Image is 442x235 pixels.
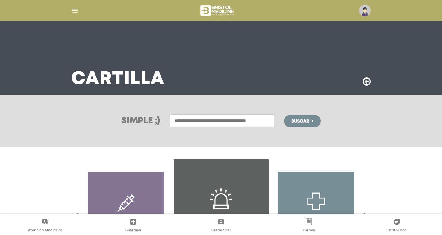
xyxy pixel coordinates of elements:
[265,218,353,234] a: Turnos
[71,71,165,87] h3: Cartilla
[177,218,265,234] a: Credencial
[121,117,160,125] h3: Simple ;)
[71,7,79,14] img: Cober_menu-lines-white.svg
[353,218,441,234] a: Bristol Doc
[211,228,231,233] span: Credencial
[284,115,321,127] button: Buscar
[200,3,236,18] img: bristol-medicine-blanco.png
[1,218,89,234] a: Atención Médica Ya
[303,228,315,233] span: Turnos
[387,228,406,233] span: Bristol Doc
[89,218,177,234] a: Guardias
[291,119,309,123] span: Buscar
[125,228,141,233] span: Guardias
[359,5,371,16] img: profile-placeholder.svg
[28,228,63,233] span: Atención Médica Ya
